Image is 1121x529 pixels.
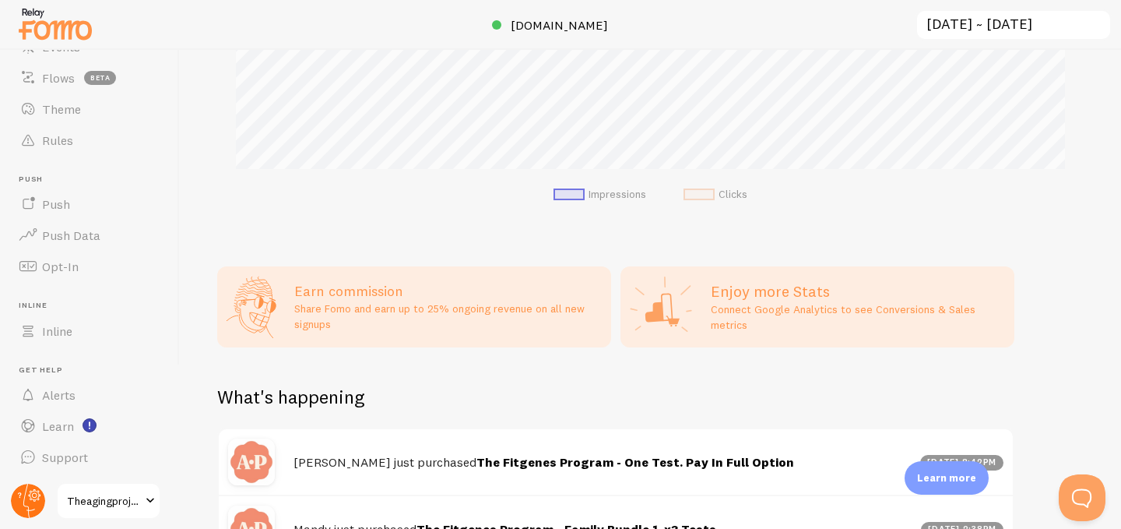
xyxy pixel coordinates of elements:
a: Enjoy more Stats Connect Google Analytics to see Conversions & Sales metrics [620,266,1014,347]
span: Opt-In [42,259,79,274]
span: Get Help [19,365,170,376]
span: beta [84,71,116,85]
a: Inline [9,316,170,347]
span: Support [42,450,88,465]
span: Push Data [42,227,100,243]
li: Clicks [683,188,747,202]
span: Inline [19,301,170,311]
h3: Earn commission [294,282,602,300]
h4: [PERSON_NAME] just purchased [293,454,911,471]
a: Theme [9,93,170,125]
span: Learn [42,418,74,434]
a: The Fitgenes Program - One Test. Pay In Full Option [476,454,794,470]
p: Learn more [917,471,976,485]
a: Opt-In [9,251,170,282]
img: fomo-relay-logo-orange.svg [16,4,94,44]
iframe: Help Scout Beacon - Open [1059,474,1105,521]
span: Push [42,196,70,212]
span: Push [19,175,170,185]
a: Theagingproject [56,482,161,520]
a: Rules [9,125,170,156]
span: Theme [42,101,81,117]
p: Share Fomo and earn up to 25% ongoing revenue on all new signups [294,301,602,332]
h2: What's happening [217,385,364,409]
h2: Enjoy more Stats [711,281,1005,302]
span: Rules [42,132,73,148]
a: Push [9,189,170,220]
a: Flows beta [9,62,170,93]
a: Learn [9,411,170,442]
svg: <p>Watch New Feature Tutorials!</p> [83,418,97,432]
span: Theagingproject [67,492,141,510]
div: Learn more [905,461,989,495]
span: Inline [42,323,72,339]
span: Flows [42,70,75,86]
span: Alerts [42,387,76,403]
img: Google Analytics [630,276,692,338]
p: Connect Google Analytics to see Conversions & Sales metrics [711,302,1005,333]
a: Support [9,442,170,473]
div: [DATE] 8:42pm [920,455,1004,471]
a: Alerts [9,379,170,411]
li: Impressions [553,188,646,202]
a: Push Data [9,220,170,251]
